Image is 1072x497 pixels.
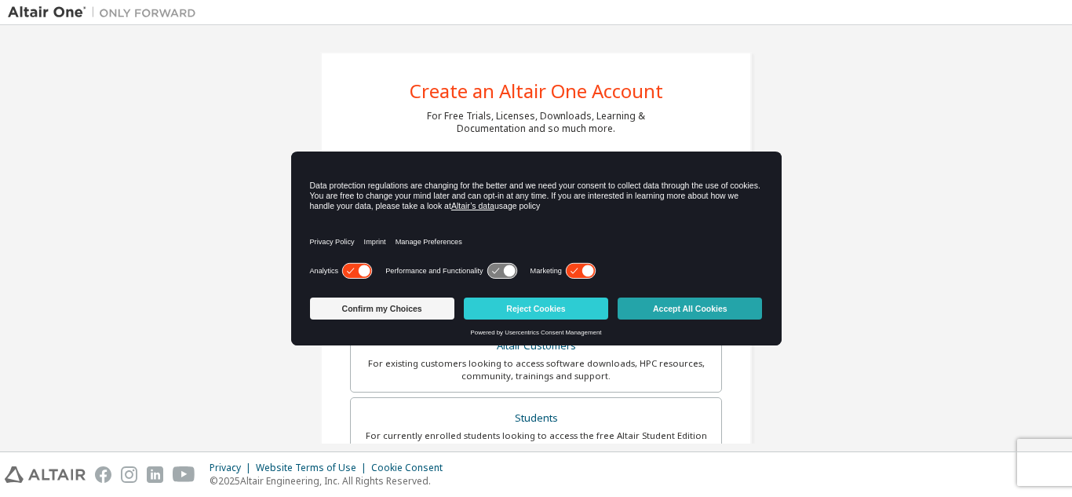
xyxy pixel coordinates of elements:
div: Cookie Consent [371,462,452,474]
div: Altair Customers [360,335,712,357]
img: linkedin.svg [147,466,163,483]
img: instagram.svg [121,466,137,483]
div: Privacy [210,462,256,474]
img: youtube.svg [173,466,195,483]
div: Students [360,407,712,429]
div: Website Terms of Use [256,462,371,474]
div: For currently enrolled students looking to access the free Altair Student Edition bundle and all ... [360,429,712,455]
p: © 2025 Altair Engineering, Inc. All Rights Reserved. [210,474,452,488]
img: facebook.svg [95,466,111,483]
img: Altair One [8,5,204,20]
img: altair_logo.svg [5,466,86,483]
div: For Free Trials, Licenses, Downloads, Learning & Documentation and so much more. [427,110,645,135]
div: Create an Altair One Account [410,82,663,100]
div: For existing customers looking to access software downloads, HPC resources, community, trainings ... [360,357,712,382]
